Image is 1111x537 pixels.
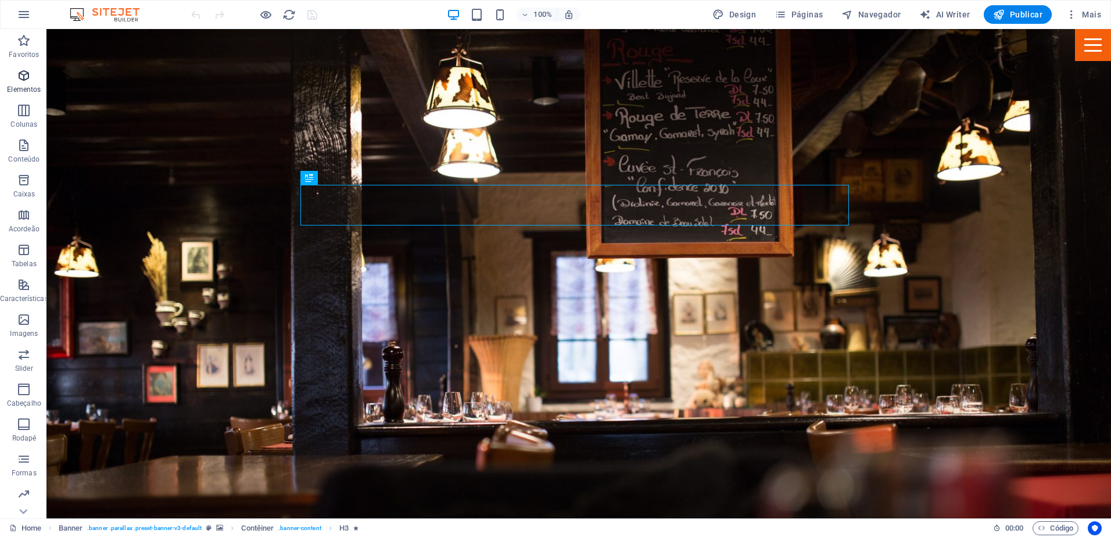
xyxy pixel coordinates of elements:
[708,5,761,24] div: Design (Ctrl+Alt+Y)
[241,521,274,535] span: Clique para selecionar. Clique duas vezes para editar
[9,521,41,535] a: Clique para cancelar a seleção. Clique duas vezes para abrir as Páginas
[993,521,1024,535] h6: Tempo de sessão
[1066,9,1101,20] span: Mais
[712,9,756,20] span: Design
[12,259,37,268] p: Tabelas
[216,525,223,531] i: Este elemento contém um plano de fundo
[353,525,359,531] i: O elemento contém uma animação
[282,8,296,22] i: Recarregar página
[1088,521,1102,535] button: Usercentrics
[993,9,1042,20] span: Publicar
[770,5,827,24] button: Páginas
[282,8,296,22] button: reload
[1061,5,1106,24] button: Mais
[1013,524,1015,532] span: :
[8,503,40,513] p: Marketing
[9,50,39,59] p: Favoritos
[278,521,321,535] span: . banner-content
[1033,521,1078,535] button: Código
[841,9,901,20] span: Navegador
[13,189,35,199] p: Caixas
[15,364,33,373] p: Slider
[775,9,823,20] span: Páginas
[7,399,41,408] p: Cabeçalho
[10,329,38,338] p: Imagens
[12,468,37,478] p: Formas
[516,8,557,22] button: 100%
[8,155,40,164] p: Conteúdo
[67,8,154,22] img: Editor Logo
[259,8,273,22] button: Clique aqui para sair do modo de visualização e continuar editando
[1005,521,1023,535] span: 00 00
[339,521,349,535] span: Clique para selecionar. Clique duas vezes para editar
[708,5,761,24] button: Design
[915,5,974,24] button: AI Writer
[206,525,212,531] i: Este elemento é uma predefinição personalizável
[1038,521,1073,535] span: Código
[984,5,1052,24] button: Publicar
[7,85,41,94] p: Elementos
[564,9,574,20] i: Ao redimensionar, ajusta automaticamente o nível de zoom para caber no dispositivo escolhido.
[59,521,359,535] nav: breadcrumb
[837,5,905,24] button: Navegador
[9,224,40,234] p: Acordeão
[87,521,202,535] span: . banner .parallax .preset-banner-v3-default
[10,120,37,129] p: Colunas
[919,9,970,20] span: AI Writer
[533,8,552,22] h6: 100%
[12,434,37,443] p: Rodapé
[59,521,83,535] span: Clique para selecionar. Clique duas vezes para editar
